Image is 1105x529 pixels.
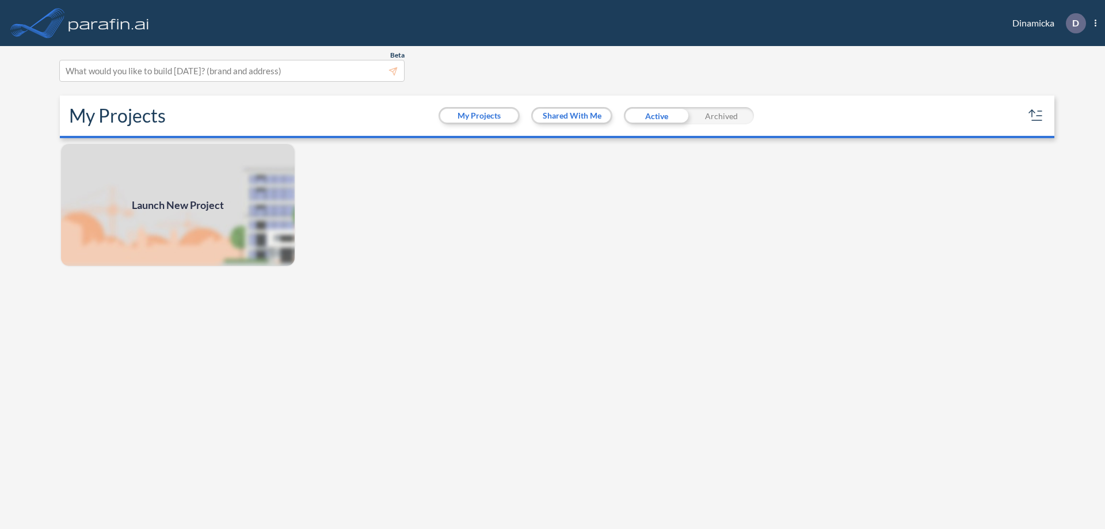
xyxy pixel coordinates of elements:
[533,109,611,123] button: Shared With Me
[69,105,166,127] h2: My Projects
[60,143,296,267] img: add
[624,107,689,124] div: Active
[66,12,151,35] img: logo
[60,143,296,267] a: Launch New Project
[689,107,754,124] div: Archived
[1072,18,1079,28] p: D
[995,13,1096,33] div: Dinamicka
[132,197,224,213] span: Launch New Project
[440,109,518,123] button: My Projects
[1027,106,1045,125] button: sort
[390,51,405,60] span: Beta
